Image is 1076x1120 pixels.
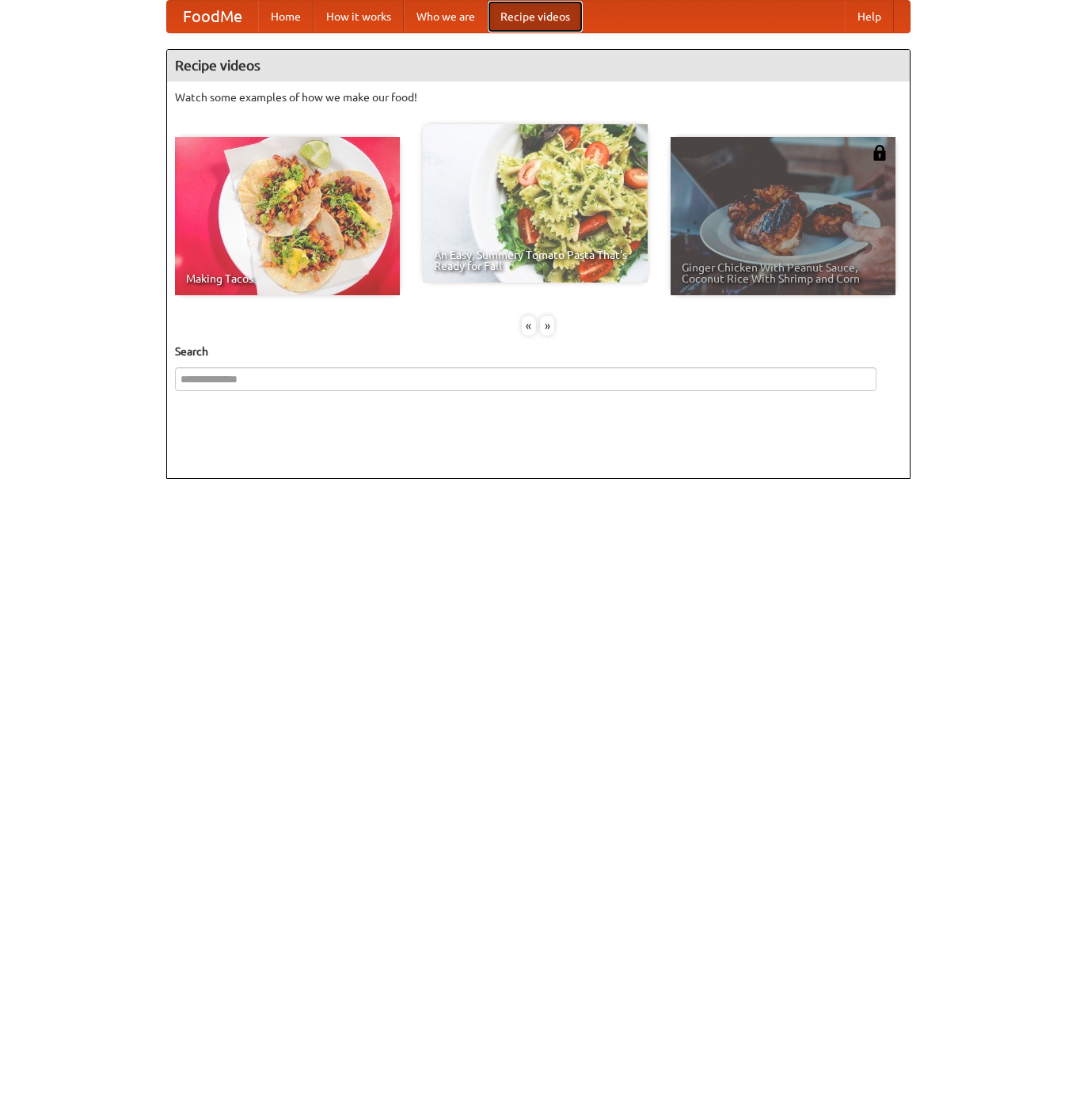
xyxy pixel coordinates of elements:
a: An Easy, Summery Tomato Pasta That's Ready for Fall [423,124,648,283]
p: Watch some examples of how we make our food! [175,89,902,105]
a: Recipe videos [488,1,583,32]
span: An Easy, Summery Tomato Pasta That's Ready for Fall [434,249,637,271]
div: » [540,316,554,336]
h4: Recipe videos [167,50,910,82]
a: FoodMe [167,1,258,32]
div: « [522,316,536,336]
a: Who we are [404,1,488,32]
a: Home [258,1,314,32]
h5: Search [175,344,902,359]
a: Help [845,1,894,32]
a: Making Tacos [175,137,400,295]
a: How it works [314,1,404,32]
span: Making Tacos [186,273,389,284]
img: 483408.png [872,145,888,161]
